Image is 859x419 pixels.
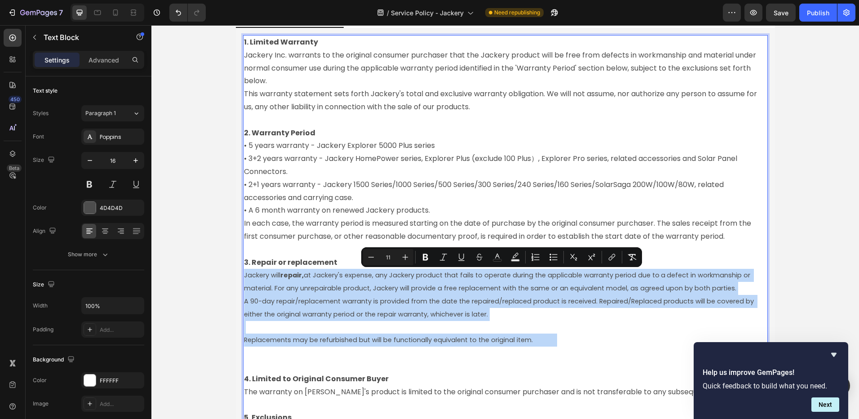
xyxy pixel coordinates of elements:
iframe: Design area [151,25,859,419]
p: Text Block [44,32,120,43]
span: Service Policy - Jackery [391,8,464,18]
div: Publish [807,8,829,18]
div: Align [33,225,58,237]
strong: 3. Repair or replacement [93,232,186,242]
p: Settings [44,55,70,65]
p: • A 6 month warranty on renewed Jackery products. [93,179,615,192]
input: Auto [82,298,144,314]
p: 7 [59,7,63,18]
div: Color [33,376,47,384]
button: Next question [811,397,839,412]
div: Help us improve GemPages! [703,349,839,412]
span: Jackery will at Jackery's expense, any Jackery product that fails to operate during the applicabl... [93,245,601,267]
div: Padding [33,325,53,334]
div: Undo/Redo [169,4,206,22]
strong: 2. Warranty Period [93,103,164,113]
span: Need republishing [494,9,540,17]
div: 4D4D4D [100,204,142,212]
strong: 5. Exclusions [93,387,140,397]
p: • 2+1 years warranty - Jackery 1500 Series/1000 Series/500 Series/300 Series/240 Series/160 Serie... [93,153,615,179]
button: Hide survey [828,349,839,360]
h2: Help us improve GemPages! [703,367,839,378]
p: Jackery Inc. warrants to the original consumer purchaser that the Jackery product will be free fr... [93,24,615,62]
p: • 5 years warranty - Jackery Explorer 5000 Plus series [93,114,615,127]
p: • 3+2 years warranty - Jackery HomePower series, Explorer Plus (exclude 100 Plus）, Explorer Pro s... [93,127,615,153]
span: Paragraph 1 [85,109,116,117]
button: Show more [33,246,144,263]
p: In each case, the warranty period is measured starting on the date of purchase by the original co... [93,192,615,218]
p: This warranty statement sets forth Jackery's total and exclusive warranty obligation. We will not... [93,62,615,89]
strong: repair, [129,245,152,254]
div: Styles [33,109,49,117]
div: Color [33,204,47,212]
div: Show more [68,250,110,259]
div: Width [33,302,48,310]
div: Text style [33,87,58,95]
strong: 4. Limited to Original Consumer Buyer [93,348,237,359]
span: Save [774,9,788,17]
div: FFFFFF [100,377,142,385]
button: 7 [4,4,67,22]
div: Background [33,354,76,366]
div: 450 [9,96,22,103]
p: Advanced [89,55,119,65]
strong: 1. Limited Warranty [93,12,167,22]
div: Image [33,400,49,408]
button: Save [766,4,796,22]
div: Poppins [100,133,142,141]
p: Quick feedback to build what you need. [703,382,839,390]
button: Paragraph 1 [81,105,144,121]
div: Add... [100,400,142,408]
div: Add... [100,326,142,334]
span: A 90-day repair/replacement warranty is provided from the date the repaired/replaced product is r... [93,272,604,294]
div: Editor contextual toolbar [361,247,642,267]
div: Size [33,154,57,166]
span: / [387,8,389,18]
div: Size [33,279,57,291]
p: The warranty on [PERSON_NAME]'s product is limited to the original consumer purchaser and is not ... [93,361,615,374]
div: Beta [7,165,22,172]
span: Replacements may be refurbished but will be functionally equivalent to the original item. [93,310,381,319]
button: Publish [799,4,837,22]
div: Font [33,133,44,141]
